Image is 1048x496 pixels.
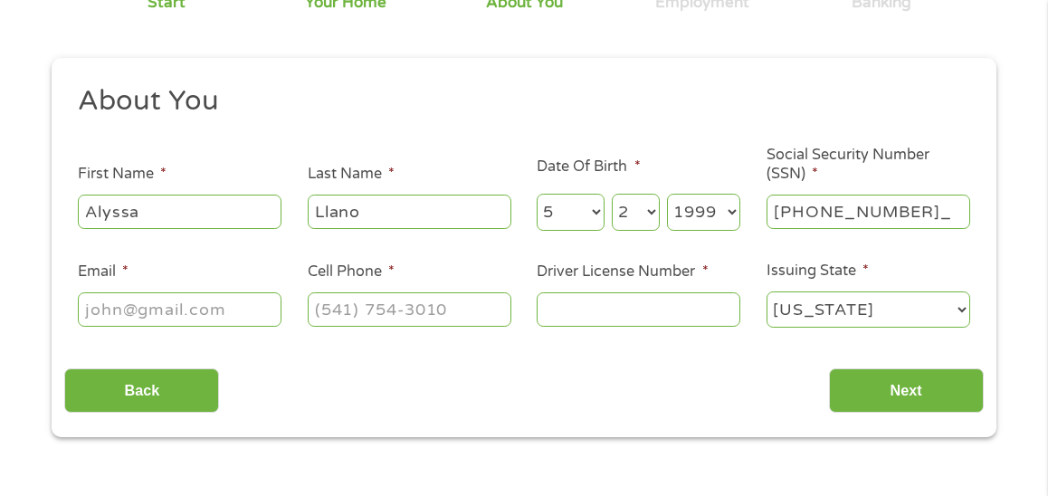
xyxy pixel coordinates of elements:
[308,195,511,229] input: Smith
[767,262,869,281] label: Issuing State
[78,165,167,184] label: First Name
[537,262,708,281] label: Driver License Number
[308,262,395,281] label: Cell Phone
[537,157,640,176] label: Date Of Birth
[767,195,970,229] input: 078-05-1120
[767,146,970,184] label: Social Security Number (SSN)
[308,292,511,327] input: (541) 754-3010
[78,292,281,327] input: john@gmail.com
[78,83,957,119] h2: About You
[64,368,219,413] input: Back
[78,262,129,281] label: Email
[308,165,395,184] label: Last Name
[829,368,984,413] input: Next
[78,195,281,229] input: John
